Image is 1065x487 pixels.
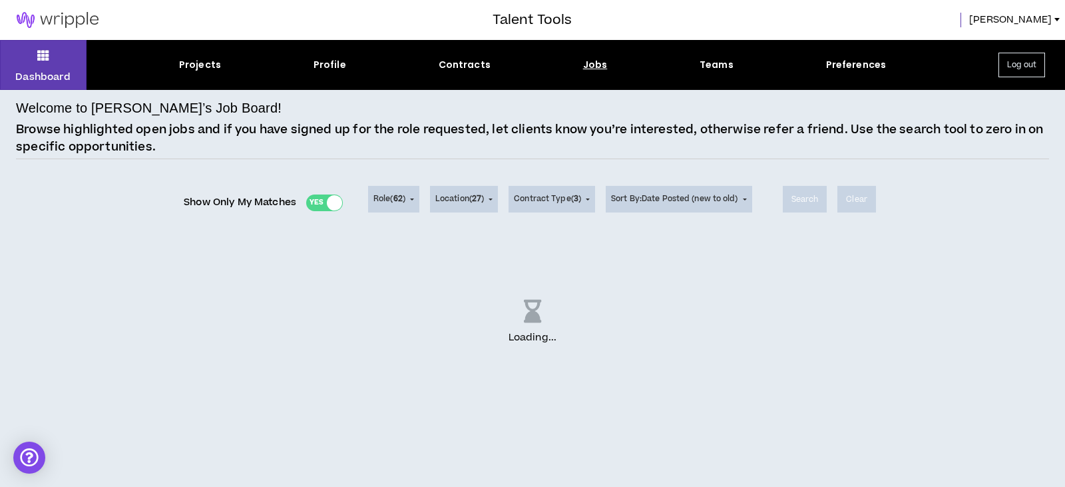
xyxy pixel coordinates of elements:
button: Search [783,186,827,213]
button: Log out [998,53,1045,77]
button: Sort By:Date Posted (new to old) [606,186,752,213]
p: Dashboard [15,70,71,84]
button: Location(27) [430,186,498,213]
span: 27 [472,193,481,205]
div: Profile [314,58,346,72]
div: Preferences [826,58,887,72]
span: Sort By: Date Posted (new to old) [611,193,738,205]
button: Clear [837,186,876,213]
span: [PERSON_NAME] [969,13,1052,27]
h4: Welcome to [PERSON_NAME]’s Job Board! [16,98,282,118]
div: Contracts [439,58,491,72]
span: 62 [393,193,403,205]
h3: Talent Tools [493,10,572,30]
div: Open Intercom Messenger [13,442,45,474]
button: Contract Type(3) [509,186,595,213]
div: Projects [179,58,221,72]
div: Teams [700,58,734,72]
p: Browse highlighted open jobs and if you have signed up for the role requested, let clients know y... [16,121,1049,155]
span: Contract Type ( ) [514,193,581,205]
span: Role ( ) [373,193,405,205]
span: Location ( ) [435,193,484,205]
button: Role(62) [368,186,419,213]
p: Loading ... [509,330,556,345]
span: 3 [574,193,578,205]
